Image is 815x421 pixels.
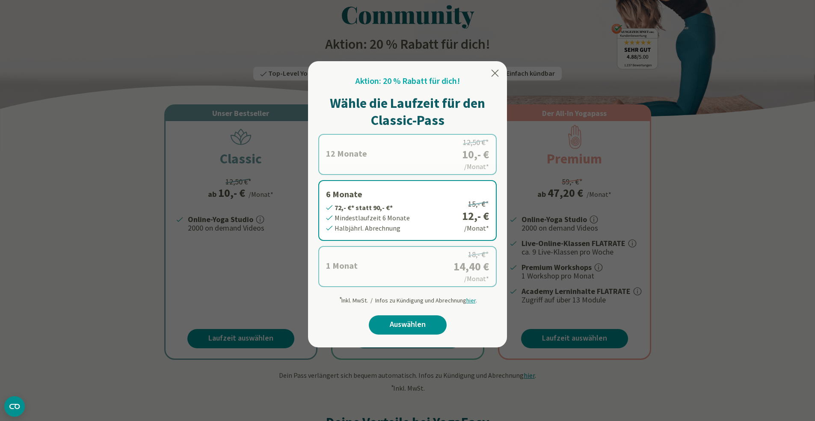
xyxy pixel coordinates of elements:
[318,95,497,129] h1: Wähle die Laufzeit für den Classic-Pass
[356,75,460,88] h2: Aktion: 20 % Rabatt für dich!
[338,292,477,305] div: Inkl. MwSt. / Infos zu Kündigung und Abrechnung .
[4,396,25,417] button: CMP-Widget öffnen
[369,315,447,335] a: Auswählen
[466,296,476,304] span: hier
